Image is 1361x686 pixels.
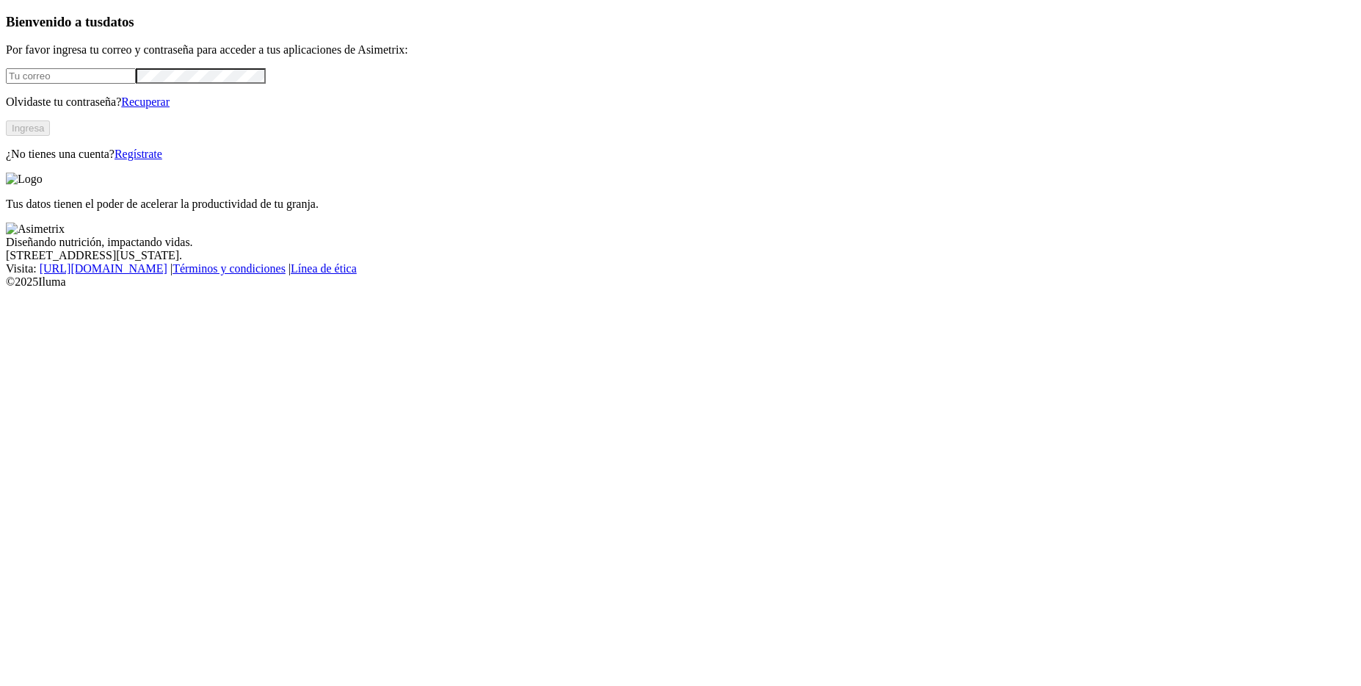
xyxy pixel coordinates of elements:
[173,262,286,275] a: Términos y condiciones
[6,43,1355,57] p: Por favor ingresa tu correo y contraseña para acceder a tus aplicaciones de Asimetrix:
[6,236,1355,249] div: Diseñando nutrición, impactando vidas.
[6,173,43,186] img: Logo
[6,68,136,84] input: Tu correo
[6,95,1355,109] p: Olvidaste tu contraseña?
[103,14,134,29] span: datos
[6,223,65,236] img: Asimetrix
[6,249,1355,262] div: [STREET_ADDRESS][US_STATE].
[6,198,1355,211] p: Tus datos tienen el poder de acelerar la productividad de tu granja.
[6,148,1355,161] p: ¿No tienes una cuenta?
[121,95,170,108] a: Recuperar
[6,120,50,136] button: Ingresa
[115,148,162,160] a: Regístrate
[291,262,357,275] a: Línea de ética
[6,275,1355,289] div: © 2025 Iluma
[6,14,1355,30] h3: Bienvenido a tus
[40,262,167,275] a: [URL][DOMAIN_NAME]
[6,262,1355,275] div: Visita : | |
